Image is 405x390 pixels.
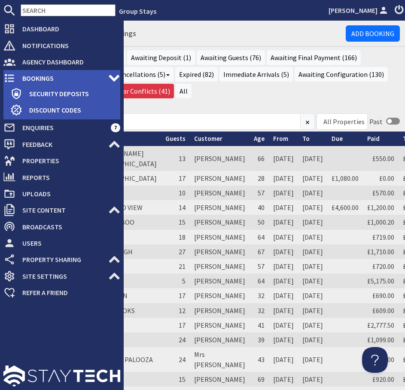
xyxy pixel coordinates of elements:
td: 69 [250,372,269,387]
td: [DATE] [269,332,298,347]
span: Refer a Friend [15,286,120,299]
a: Add Booking [346,25,400,42]
a: Properties [3,154,120,168]
a: Immediate Arrivals (5) [219,67,293,82]
a: £920.00 [372,375,394,384]
a: £2,777.50 [367,321,394,329]
td: [DATE] [298,303,327,318]
span: 21 [179,262,186,271]
a: Property Sharing [3,253,120,266]
span: Notifications [15,39,120,52]
span: Property Sharing [15,253,108,266]
td: [PERSON_NAME] [190,200,250,215]
span: Properties [15,154,120,168]
a: All [176,84,192,98]
a: £0.00 [379,174,394,183]
a: Site Settings [3,269,120,283]
td: [PERSON_NAME] [190,288,250,303]
a: Awaiting Final Payment (166) [267,50,361,65]
a: Cancellations (5) [111,67,174,82]
a: Awaiting Deposit (1) [127,50,195,65]
a: Group Stays [119,7,156,15]
a: £1,710.00 [367,247,394,256]
td: [DATE] [269,372,298,387]
a: £1,000.20 [367,218,394,226]
span: 12 [179,306,186,315]
td: [DATE] [298,186,327,200]
td: [DATE] [298,215,327,229]
a: £720.00 [372,262,394,271]
td: [DATE] [298,288,327,303]
td: [DATE] [269,244,298,259]
a: Broadcasts [3,220,120,234]
a: Uploads [3,187,120,201]
a: From [273,134,288,143]
span: 5 [182,277,186,285]
div: Past [369,116,383,127]
td: [DATE] [269,303,298,318]
input: Search... [26,113,301,130]
span: Security Deposits [22,87,120,101]
td: [PERSON_NAME] [190,274,250,288]
iframe: Toggle Customer Support [362,347,388,373]
td: 43 [250,347,269,372]
td: [DATE] [298,347,327,372]
span: 13 [179,154,186,163]
a: £690.00 [372,291,394,300]
td: [DATE] [269,318,298,332]
td: [PERSON_NAME] [190,146,250,171]
a: [PERSON_NAME] [329,5,390,15]
td: [PERSON_NAME] [190,318,250,332]
a: Users [3,236,120,250]
span: 18 [179,233,186,241]
td: [DATE] [298,372,327,387]
td: 67 [250,244,269,259]
td: 39 [250,332,269,347]
span: 17 [179,321,186,329]
a: £1,200.00 [367,203,394,212]
td: [DATE] [269,230,298,244]
a: £550.00 [372,154,394,163]
td: [DATE] [269,274,298,288]
td: 57 [250,186,269,200]
span: Enquiries [15,121,111,134]
div: All Properties [323,116,365,127]
td: [PERSON_NAME] [190,186,250,200]
td: 32 [250,303,269,318]
span: 15 [179,218,186,226]
a: £5,175.00 [367,277,394,285]
td: [DATE] [269,171,298,186]
a: Awaiting Guests (76) [197,50,265,65]
td: [PERSON_NAME] [190,244,250,259]
a: Customer [194,134,222,143]
td: [DATE] [298,259,327,274]
td: [DATE] [269,186,298,200]
td: 28 [250,171,269,186]
a: Refer a Friend [3,286,120,299]
div: Combobox [317,113,368,130]
td: [DATE] [298,318,327,332]
td: [PERSON_NAME] [190,259,250,274]
a: Discount Codes [10,103,120,117]
td: [DATE] [269,288,298,303]
a: Feedback [3,137,120,151]
a: Expired (82) [175,67,218,82]
td: [PERSON_NAME] [190,332,250,347]
td: 41 [250,318,269,332]
img: staytech_l_w-4e588a39d9fa60e82540d7cfac8cfe4b7147e857d3e8dbdfbd41c59d52db0ec4.svg [3,366,120,387]
a: £1,080.00 [332,174,359,183]
td: [PERSON_NAME] [190,372,250,387]
td: 40 [250,200,269,215]
td: [PERSON_NAME] [190,171,250,186]
span: Users [15,236,120,250]
td: 50 [250,215,269,229]
td: [DATE] [269,200,298,215]
span: 15 [179,375,186,384]
td: 64 [250,274,269,288]
span: 24 [179,335,186,344]
span: 27 [179,247,186,256]
td: [DATE] [269,146,298,171]
a: Calendar Conflicts (41) [99,84,174,98]
td: Mrs [PERSON_NAME] [190,347,250,372]
span: Reports [15,171,120,184]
